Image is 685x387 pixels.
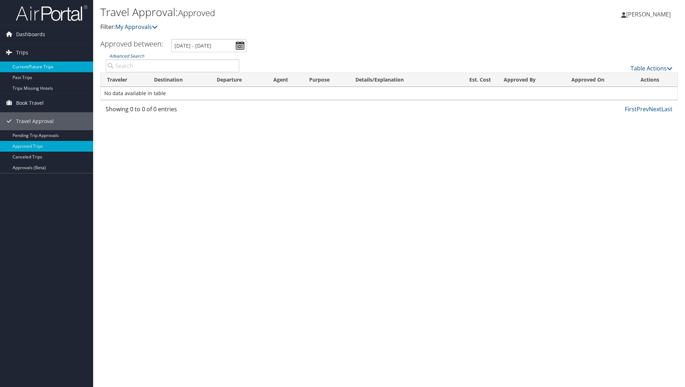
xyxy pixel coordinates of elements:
th: Est. Cost: activate to sort column ascending [450,73,497,87]
div: Showing 0 to 0 of 0 entries [106,105,239,117]
span: [PERSON_NAME] [626,10,671,18]
span: Travel Approval [16,112,54,130]
a: Last [661,105,672,113]
th: Details/Explanation [349,73,450,87]
th: Agent [267,73,303,87]
span: Book Travel [16,94,44,112]
th: Actions [634,73,677,87]
th: Traveler: activate to sort column ascending [101,73,148,87]
a: [PERSON_NAME] [621,4,678,25]
small: Approved [178,7,215,19]
span: Dashboards [16,25,45,43]
th: Departure: activate to sort column ascending [210,73,267,87]
a: My Approvals [115,23,158,31]
th: Approved On: activate to sort column ascending [565,73,634,87]
img: airportal-logo.png [16,5,87,21]
span: Trips [16,44,28,62]
th: Approved By: activate to sort column ascending [497,73,565,87]
a: Prev [637,105,649,113]
td: No data available in table [101,87,677,100]
a: Advanced Search [109,53,144,59]
a: Table Actions [631,64,672,72]
th: Purpose [303,73,349,87]
h1: Travel Approval: [100,5,485,20]
input: [DATE] - [DATE] [171,39,246,52]
a: First [625,105,637,113]
p: Filter: [100,23,485,32]
a: Next [649,105,661,113]
h3: Approved between: [100,39,163,49]
th: Destination: activate to sort column ascending [148,73,211,87]
input: Advanced Search [106,59,239,72]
